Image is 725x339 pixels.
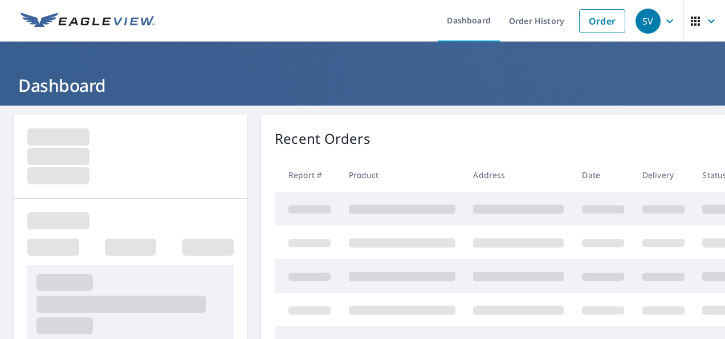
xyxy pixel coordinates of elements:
[275,128,370,149] p: Recent Orders
[636,9,661,34] div: SV
[340,158,465,192] th: Product
[579,9,625,33] a: Order
[573,158,633,192] th: Date
[633,158,694,192] th: Delivery
[21,13,155,30] img: EV Logo
[14,74,711,97] h1: Dashboard
[464,158,573,192] th: Address
[275,158,340,192] th: Report #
